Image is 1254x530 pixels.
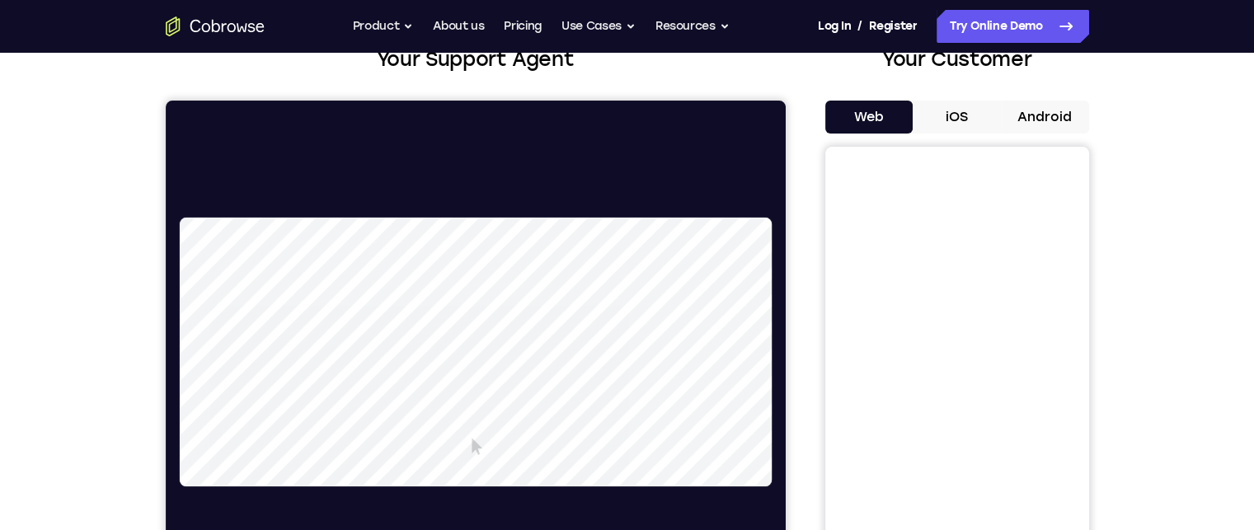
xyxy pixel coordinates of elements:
button: Use Cases [561,10,636,43]
a: Pricing [504,10,542,43]
a: Try Online Demo [937,10,1089,43]
button: iOS [913,101,1001,134]
span: / [857,16,862,36]
button: Resources [655,10,730,43]
h2: Your Customer [825,45,1089,74]
button: Android [1001,101,1089,134]
button: Product [353,10,414,43]
a: Go to the home page [166,16,265,36]
a: Register [869,10,917,43]
a: Log In [818,10,851,43]
a: About us [433,10,484,43]
h2: Your Support Agent [166,45,786,74]
button: Web [825,101,913,134]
